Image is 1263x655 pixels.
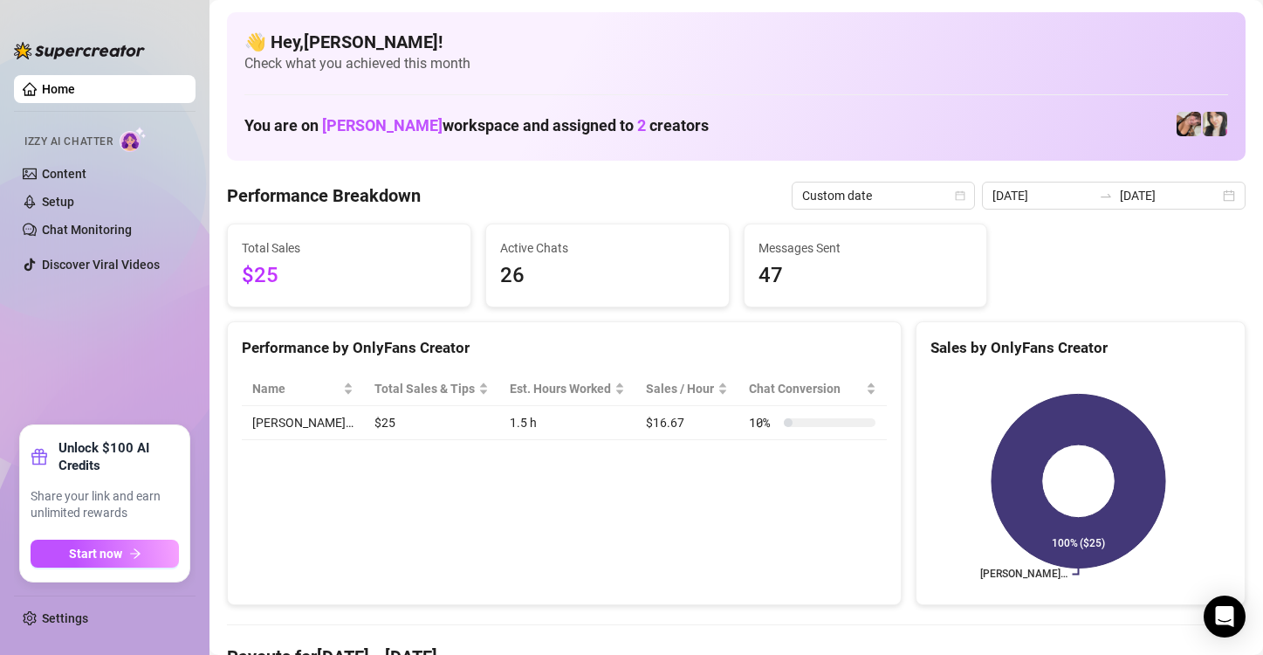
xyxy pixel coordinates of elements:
[42,195,74,209] a: Setup
[749,413,777,432] span: 10 %
[738,372,886,406] th: Chat Conversion
[242,336,887,360] div: Performance by OnlyFans Creator
[1203,112,1227,136] img: Christina
[1177,112,1201,136] img: Christina
[242,406,364,440] td: [PERSON_NAME]…
[802,183,964,209] span: Custom date
[979,569,1067,581] text: [PERSON_NAME]…
[500,259,715,293] span: 26
[58,439,179,474] strong: Unlock $100 AI Credits
[31,488,179,522] span: Share your link and earn unlimited rewards
[227,183,421,208] h4: Performance Breakdown
[252,379,340,398] span: Name
[244,54,1228,73] span: Check what you achieved this month
[14,42,145,59] img: logo-BBDzfeDw.svg
[242,238,456,258] span: Total Sales
[120,127,147,152] img: AI Chatter
[322,116,443,134] span: [PERSON_NAME]
[69,547,122,561] span: Start now
[129,548,141,560] span: arrow-right
[242,259,456,293] span: $25
[244,116,709,135] h1: You are on workspace and assigned to creators
[499,406,635,440] td: 1.5 h
[24,134,113,150] span: Izzy AI Chatter
[930,336,1231,360] div: Sales by OnlyFans Creator
[955,190,965,201] span: calendar
[646,379,714,398] span: Sales / Hour
[242,372,364,406] th: Name
[635,372,738,406] th: Sales / Hour
[42,258,160,272] a: Discover Viral Videos
[364,406,499,440] td: $25
[758,259,973,293] span: 47
[42,167,86,181] a: Content
[364,372,499,406] th: Total Sales & Tips
[1099,189,1113,203] span: to
[31,448,48,465] span: gift
[992,186,1092,205] input: Start date
[637,116,646,134] span: 2
[42,223,132,237] a: Chat Monitoring
[758,238,973,258] span: Messages Sent
[42,611,88,625] a: Settings
[31,540,179,568] button: Start nowarrow-right
[244,30,1228,54] h4: 👋 Hey, [PERSON_NAME] !
[510,379,611,398] div: Est. Hours Worked
[1120,186,1219,205] input: End date
[374,379,475,398] span: Total Sales & Tips
[1204,596,1246,638] div: Open Intercom Messenger
[42,82,75,96] a: Home
[749,379,861,398] span: Chat Conversion
[635,406,738,440] td: $16.67
[1099,189,1113,203] span: swap-right
[500,238,715,258] span: Active Chats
